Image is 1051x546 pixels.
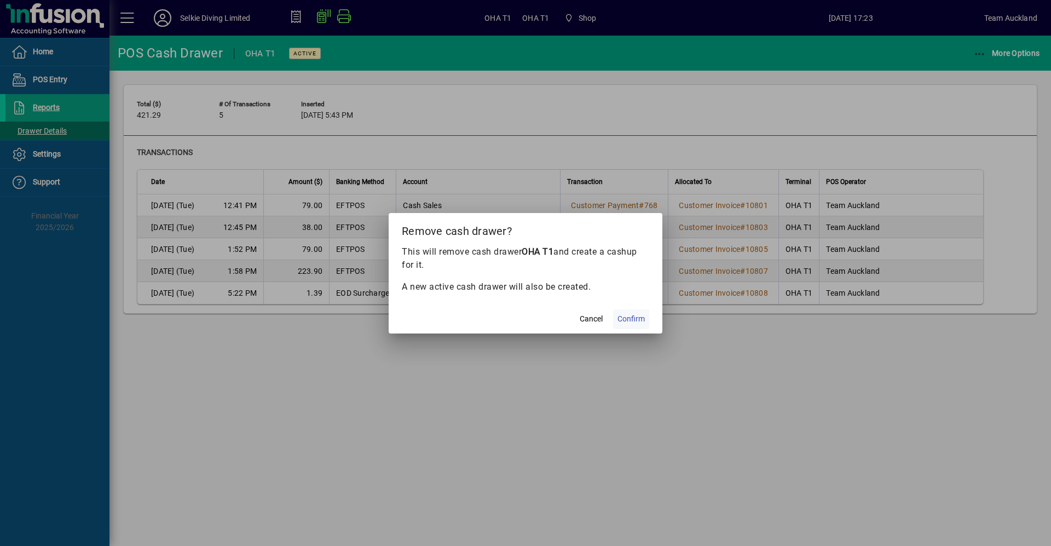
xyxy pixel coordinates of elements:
[574,309,609,329] button: Cancel
[402,245,649,272] p: This will remove cash drawer and create a cashup for it.
[389,213,662,245] h2: Remove cash drawer?
[580,313,603,325] span: Cancel
[613,309,649,329] button: Confirm
[522,246,553,257] b: OHA T1
[402,280,649,294] p: A new active cash drawer will also be created.
[617,313,645,325] span: Confirm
